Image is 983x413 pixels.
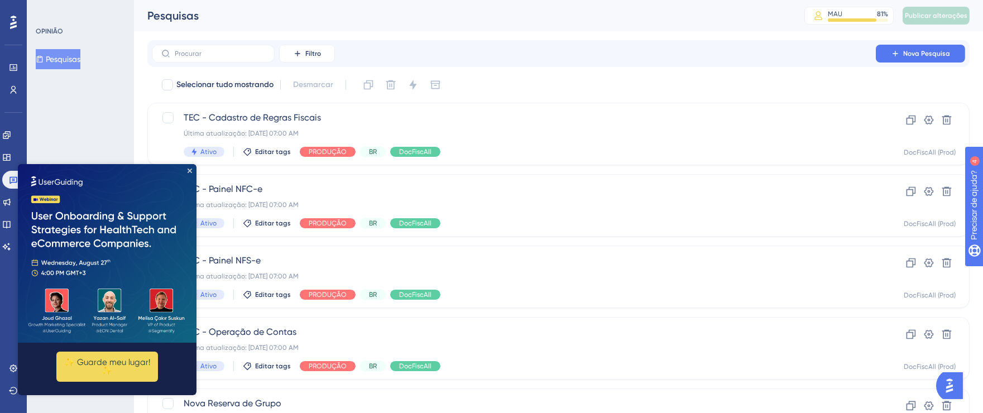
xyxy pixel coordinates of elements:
font: Precisar de ajuda? [26,5,96,13]
font: 81 [877,10,883,18]
font: Desmarcar [293,80,333,89]
font: 4 [104,7,107,13]
font: TEC - Cadastro de Regras Fiscais [184,112,321,123]
font: PRODUÇÃO [309,219,347,227]
font: TEC - Operação de Contas [184,326,296,337]
font: Ativo [200,362,217,370]
font: Publicar alterações [905,12,967,20]
font: % [883,10,888,18]
input: Procurar [175,50,265,57]
font: ✨ Guarde meu lugar!✨ [46,193,132,212]
button: Filtro [279,45,335,63]
font: Pesquisas [147,9,199,22]
font: BR [369,362,377,370]
font: DocFiscAll (Prod) [904,220,956,228]
button: Desmarcar [287,75,339,95]
font: Última atualização: [DATE] 07:00 AM [184,129,299,137]
font: DocFiscAll (Prod) [904,148,956,156]
button: Editar tags [243,219,291,228]
font: MAU [828,10,842,18]
font: Ativo [200,219,217,227]
iframe: Iniciador do Assistente de IA do UserGuiding [936,369,970,402]
font: Última atualização: [DATE] 07:00 AM [184,344,299,352]
font: Filtro [305,50,321,57]
font: Pesquisas [46,55,80,64]
button: Publicar alterações [903,7,970,25]
button: Editar tags [243,147,291,156]
button: Nova Pesquisa [876,45,965,63]
font: BR [369,291,377,299]
font: OPINIÃO [36,27,63,35]
font: PRODUÇÃO [309,362,347,370]
font: PRODUÇÃO [309,148,347,156]
font: Editar tags [255,362,291,370]
button: Pesquisas [36,49,80,69]
font: DocFiscAll (Prod) [904,291,956,299]
button: Editar tags [243,290,291,299]
font: DocFiscAll [399,362,431,370]
font: DocFiscAll (Prod) [904,363,956,371]
font: DocFiscAll [399,291,431,299]
font: TEC - Painel NFC-e [184,184,262,194]
font: DocFiscAll [399,148,431,156]
font: BR [369,219,377,227]
div: Fechar visualização [170,4,174,9]
font: TEC - Painel NFS-e [184,255,261,266]
font: DocFiscAll [399,219,431,227]
font: Nova Reserva de Grupo [184,398,281,409]
font: Última atualização: [DATE] 07:00 AM [184,272,299,280]
font: Ativo [200,291,217,299]
font: Última atualização: [DATE] 07:00 AM [184,201,299,209]
font: Selecionar tudo mostrando [176,80,274,89]
font: Editar tags [255,219,291,227]
font: PRODUÇÃO [309,291,347,299]
font: Ativo [200,148,217,156]
button: Editar tags [243,362,291,371]
font: BR [369,148,377,156]
font: Editar tags [255,148,291,156]
button: ✨ Guarde meu lugar!✨ [39,188,140,218]
font: Editar tags [255,291,291,299]
font: Nova Pesquisa [903,50,950,57]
